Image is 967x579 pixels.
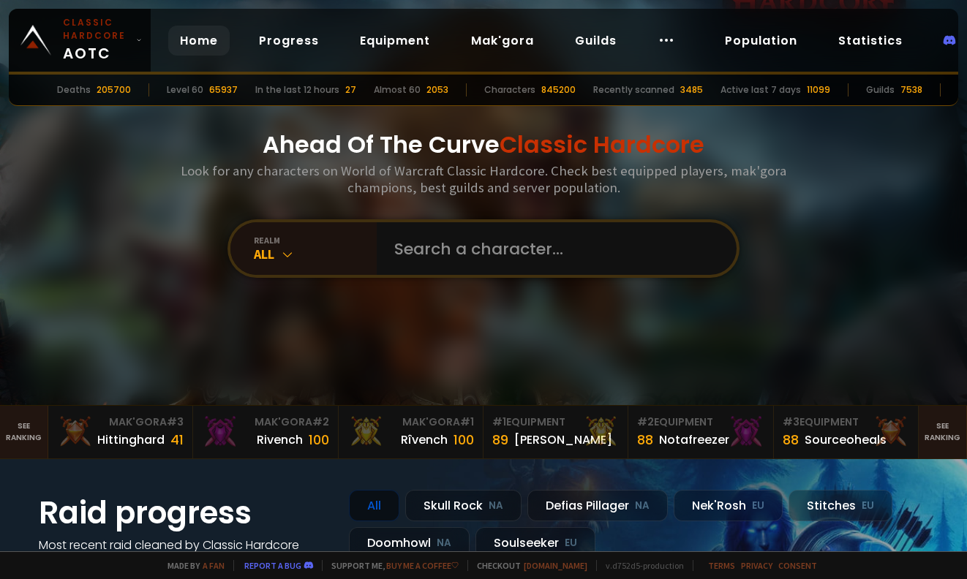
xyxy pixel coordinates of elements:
[674,490,783,521] div: Nek'Rosh
[783,430,799,450] div: 88
[322,560,459,571] span: Support me,
[467,560,587,571] span: Checkout
[339,406,483,458] a: Mak'Gora#1Rîvench100
[97,83,131,96] div: 205700
[492,415,619,430] div: Equipment
[312,415,329,429] span: # 2
[349,490,399,521] div: All
[193,406,338,458] a: Mak'Gora#2Rivench100
[175,162,792,196] h3: Look for any characters on World of Warcraft Classic Hardcore. Check best equipped players, mak'g...
[167,415,184,429] span: # 3
[752,499,764,513] small: EU
[454,430,474,450] div: 100
[596,560,684,571] span: v. d752d5 - production
[401,431,448,449] div: Rîvench
[541,83,576,96] div: 845200
[348,26,442,56] a: Equipment
[426,83,448,96] div: 2053
[255,83,339,96] div: In the last 12 hours
[492,415,506,429] span: # 1
[405,490,522,521] div: Skull Rock
[254,246,377,262] div: All
[460,415,474,429] span: # 1
[257,431,303,449] div: Rivench
[492,430,508,450] div: 89
[489,499,503,513] small: NA
[254,235,377,246] div: realm
[862,499,874,513] small: EU
[514,431,612,449] div: [PERSON_NAME]
[789,490,892,521] div: Stitches
[919,406,967,458] a: Seeranking
[708,560,735,571] a: Terms
[244,560,301,571] a: Report a bug
[483,406,628,458] a: #1Equipment89[PERSON_NAME]
[170,430,184,450] div: 41
[484,83,535,96] div: Characters
[459,26,546,56] a: Mak'gora
[783,415,909,430] div: Equipment
[48,406,193,458] a: Mak'Gora#3Hittinghard41
[720,83,801,96] div: Active last 7 days
[680,83,703,96] div: 3485
[900,83,922,96] div: 7538
[39,490,331,536] h1: Raid progress
[63,16,130,42] small: Classic Hardcore
[168,26,230,56] a: Home
[563,26,628,56] a: Guilds
[827,26,914,56] a: Statistics
[805,431,887,449] div: Sourceoheals
[349,527,470,559] div: Doomhowl
[437,536,451,550] small: NA
[807,83,830,96] div: 11099
[347,415,474,430] div: Mak'Gora
[209,83,238,96] div: 65937
[39,536,331,572] h4: Most recent raid cleaned by Classic Hardcore guilds
[637,430,653,450] div: 88
[774,406,919,458] a: #3Equipment88Sourceoheals
[524,560,587,571] a: [DOMAIN_NAME]
[741,560,772,571] a: Privacy
[783,415,799,429] span: # 3
[637,415,764,430] div: Equipment
[475,527,595,559] div: Soulseeker
[203,560,225,571] a: a fan
[778,560,817,571] a: Consent
[637,415,654,429] span: # 2
[167,83,203,96] div: Level 60
[385,222,719,275] input: Search a character...
[500,128,704,161] span: Classic Hardcore
[159,560,225,571] span: Made by
[309,430,329,450] div: 100
[593,83,674,96] div: Recently scanned
[527,490,668,521] div: Defias Pillager
[63,16,130,64] span: AOTC
[9,9,151,72] a: Classic HardcoreAOTC
[263,127,704,162] h1: Ahead Of The Curve
[659,431,729,449] div: Notafreezer
[635,499,650,513] small: NA
[866,83,895,96] div: Guilds
[713,26,809,56] a: Population
[565,536,577,550] small: EU
[202,415,328,430] div: Mak'Gora
[628,406,773,458] a: #2Equipment88Notafreezer
[97,431,165,449] div: Hittinghard
[247,26,331,56] a: Progress
[386,560,459,571] a: Buy me a coffee
[345,83,356,96] div: 27
[374,83,421,96] div: Almost 60
[57,415,184,430] div: Mak'Gora
[57,83,91,96] div: Deaths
